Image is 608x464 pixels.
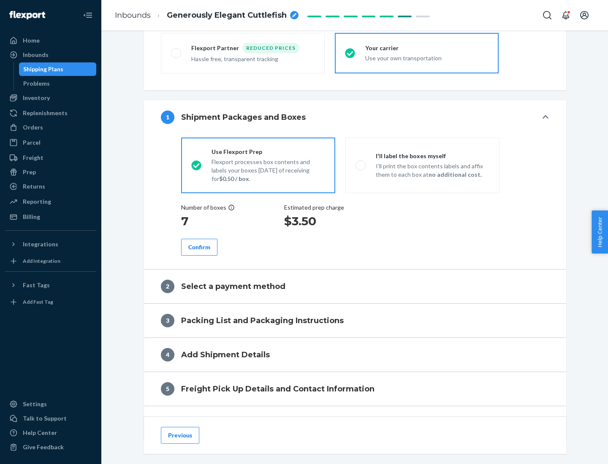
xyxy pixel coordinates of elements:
a: Replenishments [5,106,96,120]
div: 2 [161,280,174,293]
a: Billing [5,210,96,224]
a: Inbounds [115,11,151,20]
p: Estimated prep charge [284,203,344,212]
div: Help Center [23,429,57,437]
div: 3 [161,314,174,327]
a: Shipping Plans [19,62,97,76]
div: Reduced prices [242,43,299,53]
strong: $0.50 / box [219,175,249,182]
h1: $3.50 [284,213,344,229]
div: Returns [23,182,45,191]
div: Hassle free, transparent tracking [191,55,315,63]
div: Billing [23,213,40,221]
p: Flexport processes box contents and labels your boxes [DATE] of receiving for . [212,158,325,183]
button: Confirm [181,239,217,256]
a: Prep [5,165,96,179]
a: Settings [5,397,96,411]
a: Add Integration [5,254,96,268]
strong: no additional cost. [429,171,482,178]
button: 6Review and Confirm Shipment [144,406,566,440]
a: Talk to Support [5,412,96,425]
button: 1Shipment Packages and Boxes [144,100,566,134]
div: 1 [161,111,174,124]
div: Add Fast Tag [23,298,53,305]
div: Replenishments [23,109,68,117]
div: Reporting [23,197,51,206]
h4: Add Shipment Details [181,349,270,360]
div: Parcel [23,138,41,147]
div: Number of boxes [181,203,235,212]
div: Fast Tags [23,281,50,289]
button: Open Search Box [539,7,556,24]
div: Talk to Support [23,414,67,423]
div: Problems [23,79,50,88]
a: Add Fast Tag [5,295,96,309]
div: Give Feedback [23,443,64,451]
div: Use Flexport Prep [212,148,325,156]
button: Fast Tags [5,278,96,292]
a: Reporting [5,195,96,208]
a: Help Center [5,426,96,440]
div: Inventory [23,94,50,102]
div: Use your own transportation [365,54,489,62]
button: Give Feedback [5,440,96,454]
h1: 7 [181,213,235,229]
div: I'll label the boxes myself [376,152,489,160]
a: Orders [5,121,96,134]
div: 5 [161,382,174,396]
div: Orders [23,123,43,132]
span: Generously Elegant Cuttlefish [167,10,287,21]
h4: Select a payment method [181,281,285,292]
a: Parcel [5,136,96,149]
h4: Shipment Packages and Boxes [181,112,306,123]
button: Open account menu [576,7,593,24]
a: Problems [19,77,97,90]
a: Inbounds [5,48,96,62]
a: Freight [5,151,96,165]
div: Flexport Partner [191,44,242,52]
div: Prep [23,168,36,176]
div: Add Integration [23,257,60,264]
div: Integrations [23,240,58,248]
button: Integrations [5,237,96,251]
button: Help Center [592,210,608,254]
button: 5Freight Pick Up Details and Contact Information [144,372,566,406]
button: 2Select a payment method [144,270,566,303]
div: Home [23,36,40,45]
img: Flexport logo [9,11,45,19]
div: Freight [23,154,43,162]
button: 4Add Shipment Details [144,338,566,372]
button: Open notifications [557,7,574,24]
h4: Freight Pick Up Details and Contact Information [181,383,375,394]
ol: breadcrumbs [108,3,305,28]
button: Close Navigation [79,7,96,24]
div: Your carrier [365,44,489,52]
a: Returns [5,180,96,193]
button: 3Packing List and Packaging Instructions [144,304,566,337]
div: 4 [161,348,174,361]
a: Inventory [5,91,96,105]
div: Confirm [188,243,210,251]
a: Home [5,34,96,47]
h4: Packing List and Packaging Instructions [181,315,344,326]
button: Previous [161,427,199,444]
div: Inbounds [23,51,49,59]
div: Settings [23,400,47,408]
div: Shipping Plans [23,65,63,73]
p: I’ll print the box contents labels and affix them to each box at [376,162,489,179]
